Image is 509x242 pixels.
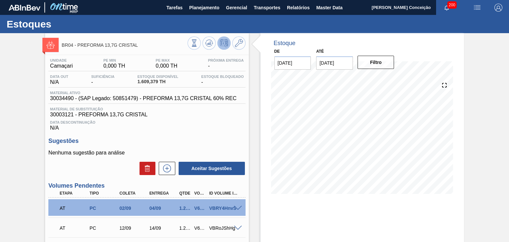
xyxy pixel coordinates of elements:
[358,56,394,69] button: Filtro
[436,3,457,12] button: Notificações
[274,49,280,54] label: De
[50,75,68,79] span: Data out
[175,161,246,176] div: Aceitar Sugestões
[316,49,324,54] label: Até
[136,162,155,175] div: Excluir Sugestões
[89,75,116,85] div: -
[118,206,151,211] div: 02/09/2025
[9,5,40,11] img: TNhmsLtSVTkK8tSr43FrP2fwEKptu5GPRR3wAAAABJRU5ErkJggg==
[50,58,73,62] span: Unidade
[193,225,207,231] div: V618999
[166,4,183,12] span: Tarefas
[226,4,247,12] span: Gerencial
[48,182,245,189] h3: Volumes Pendentes
[193,191,207,196] div: Volume Portal
[207,191,240,196] div: Id Volume Interno
[48,118,245,131] div: N/A
[50,91,237,95] span: Material ativo
[7,20,124,28] h1: Estoques
[155,162,175,175] div: Nova sugestão
[254,4,280,12] span: Transportes
[50,107,244,111] span: Material de Substituição
[138,79,178,84] span: 1.609,379 TH
[287,4,310,12] span: Relatórios
[178,225,193,231] div: 1.223,040
[103,63,125,69] span: 0,000 TH
[199,75,245,85] div: -
[316,4,342,12] span: Master Data
[46,41,55,49] img: Ícone
[50,63,73,69] span: Camaçari
[179,162,245,175] button: Aceitar Sugestões
[208,58,244,62] span: Próxima Entrega
[274,40,296,47] div: Estoque
[473,4,481,12] img: userActions
[156,58,178,62] span: PE MAX
[201,75,244,79] span: Estoque Bloqueado
[88,225,121,231] div: Pedido de Compra
[48,75,70,85] div: N/A
[193,206,207,211] div: V619490
[50,120,244,124] span: Data Descontinuação
[88,191,121,196] div: Tipo
[58,191,91,196] div: Etapa
[62,43,187,48] span: BR04 - PREFORMA 13,7G CRISTAL
[189,4,219,12] span: Planejamento
[217,36,231,50] button: Desprogramar Estoque
[178,191,193,196] div: Qtde
[202,36,216,50] button: Atualizar Gráfico
[118,225,151,231] div: 12/09/2025
[58,221,91,235] div: Aguardando Informações de Transporte
[60,206,89,211] p: AT
[58,201,91,215] div: Aguardando Informações de Transporte
[207,225,240,231] div: VBRoJShHg
[88,206,121,211] div: Pedido de Compra
[50,112,244,118] span: 30003121 - PREFORMA 13,7G CRISTAL
[138,75,178,79] span: Estoque Disponível
[274,56,311,70] input: dd/mm/yyyy
[232,36,246,50] button: Ir ao Master Data / Geral
[148,191,181,196] div: Entrega
[148,225,181,231] div: 14/09/2025
[447,1,457,9] span: 200
[48,138,245,145] h3: Sugestões
[148,206,181,211] div: 04/09/2025
[118,191,151,196] div: Coleta
[316,56,353,70] input: dd/mm/yyyy
[156,63,178,69] span: 0,000 TH
[494,4,502,12] img: Logout
[48,150,245,156] p: Nenhuma sugestão para análise
[207,206,240,211] div: VBRY4HnvS
[50,95,237,101] span: 30034490 - (SAP Legado: 50851479) - PREFORMA 13,7G CRISTAL 60% REC
[206,58,246,69] div: -
[178,206,193,211] div: 1.223,040
[103,58,125,62] span: PE MIN
[91,75,114,79] span: Suficiência
[60,225,89,231] p: AT
[188,36,201,50] button: Visão Geral dos Estoques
